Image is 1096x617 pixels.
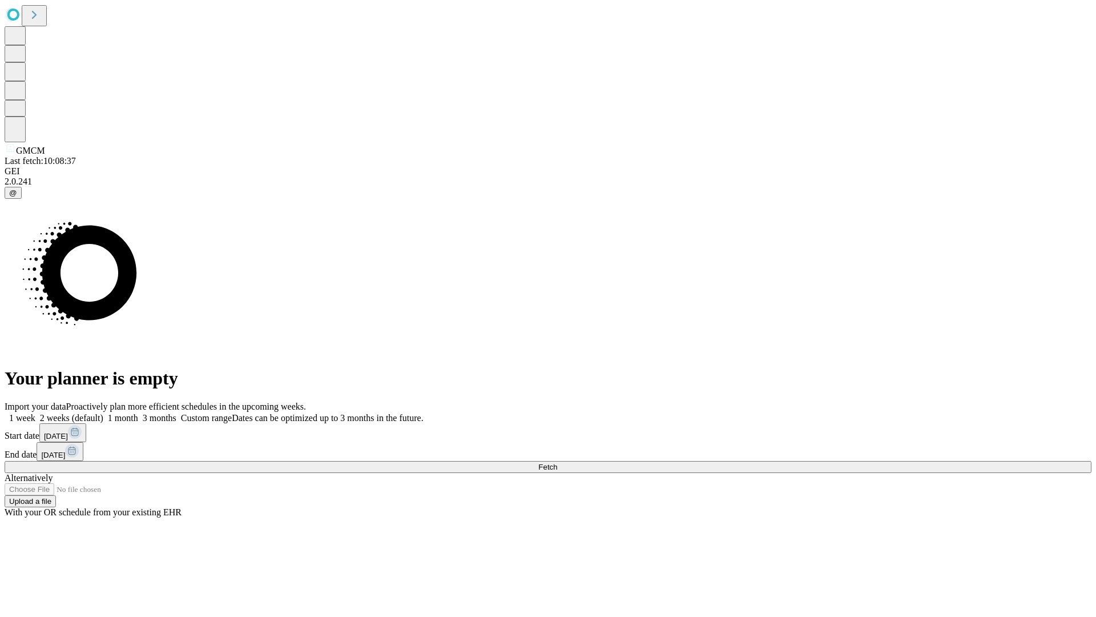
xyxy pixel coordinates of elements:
[41,451,65,459] span: [DATE]
[9,189,17,197] span: @
[5,495,56,507] button: Upload a file
[181,413,232,423] span: Custom range
[16,146,45,155] span: GMCM
[5,187,22,199] button: @
[5,177,1091,187] div: 2.0.241
[538,463,557,471] span: Fetch
[5,156,76,166] span: Last fetch: 10:08:37
[39,423,86,442] button: [DATE]
[9,413,35,423] span: 1 week
[44,432,68,440] span: [DATE]
[40,413,103,423] span: 2 weeks (default)
[5,507,182,517] span: With your OR schedule from your existing EHR
[232,413,423,423] span: Dates can be optimized up to 3 months in the future.
[5,442,1091,461] div: End date
[143,413,176,423] span: 3 months
[108,413,138,423] span: 1 month
[5,402,66,411] span: Import your data
[5,423,1091,442] div: Start date
[66,402,306,411] span: Proactively plan more efficient schedules in the upcoming weeks.
[5,368,1091,389] h1: Your planner is empty
[37,442,83,461] button: [DATE]
[5,461,1091,473] button: Fetch
[5,166,1091,177] div: GEI
[5,473,53,483] span: Alternatively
